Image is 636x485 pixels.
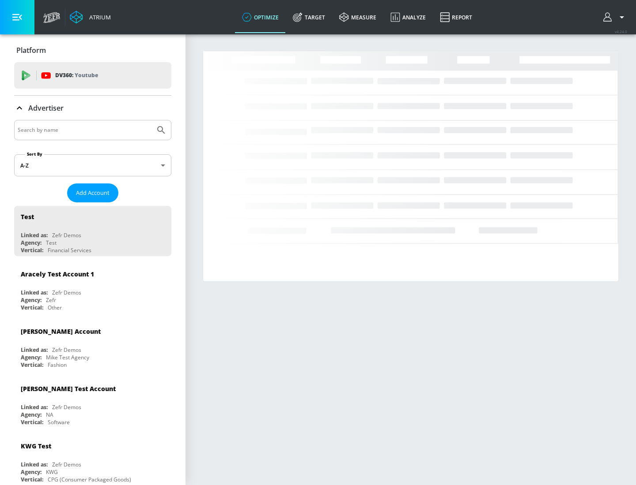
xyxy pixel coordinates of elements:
div: Aracely Test Account 1 [21,270,94,278]
div: Platform [14,38,171,63]
div: [PERSON_NAME] Account [21,327,101,336]
div: CPG (Consumer Packaged Goods) [48,476,131,483]
div: Financial Services [48,246,91,254]
div: Linked as: [21,289,48,296]
div: Zefr Demos [52,289,81,296]
div: Aracely Test Account 1Linked as:Zefr DemosAgency:ZefrVertical:Other [14,263,171,313]
div: KWG [46,468,58,476]
p: Youtube [75,71,98,80]
div: Agency: [21,296,42,304]
label: Sort By [25,151,44,157]
div: Zefr Demos [52,403,81,411]
div: [PERSON_NAME] Test AccountLinked as:Zefr DemosAgency:NAVertical:Software [14,378,171,428]
span: Add Account [76,188,110,198]
div: Agency: [21,354,42,361]
div: Mike Test Agency [46,354,89,361]
div: NA [46,411,53,418]
a: measure [332,1,383,33]
div: Atrium [86,13,111,21]
div: Test [46,239,57,246]
div: Agency: [21,239,42,246]
span: v 4.24.0 [615,29,627,34]
div: [PERSON_NAME] AccountLinked as:Zefr DemosAgency:Mike Test AgencyVertical:Fashion [14,321,171,371]
div: Zefr Demos [52,461,81,468]
div: Vertical: [21,361,43,369]
a: Atrium [70,11,111,24]
p: Platform [16,45,46,55]
div: Vertical: [21,476,43,483]
div: Agency: [21,468,42,476]
div: Test [21,213,34,221]
input: Search by name [18,124,151,136]
div: Zefr [46,296,56,304]
a: optimize [235,1,286,33]
button: Add Account [67,183,118,202]
div: DV360: Youtube [14,62,171,89]
div: A-Z [14,154,171,176]
div: Software [48,418,70,426]
div: Linked as: [21,403,48,411]
a: Analyze [383,1,433,33]
div: Linked as: [21,346,48,354]
div: Fashion [48,361,67,369]
div: Zefr Demos [52,346,81,354]
div: Vertical: [21,418,43,426]
div: TestLinked as:Zefr DemosAgency:TestVertical:Financial Services [14,206,171,256]
div: Linked as: [21,461,48,468]
a: Target [286,1,332,33]
div: KWG Test [21,442,51,450]
p: DV360: [55,71,98,80]
div: [PERSON_NAME] Test Account [21,384,116,393]
div: Linked as: [21,231,48,239]
div: Advertiser [14,96,171,120]
p: Advertiser [28,103,64,113]
div: Zefr Demos [52,231,81,239]
a: Report [433,1,479,33]
div: Other [48,304,62,311]
div: Vertical: [21,246,43,254]
div: Agency: [21,411,42,418]
div: Vertical: [21,304,43,311]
